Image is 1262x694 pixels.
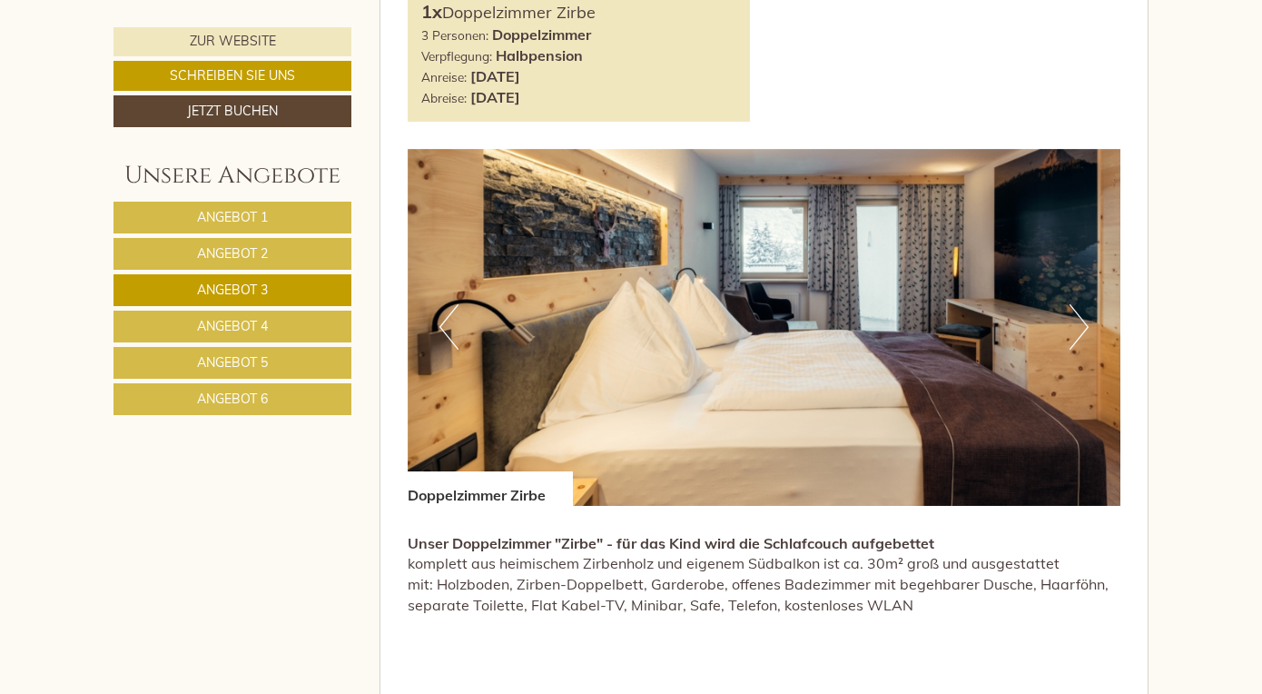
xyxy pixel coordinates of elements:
span: Angebot 2 [197,245,268,262]
span: Angebot 3 [197,282,268,298]
span: Angebot 5 [197,354,268,371]
a: Schreiben Sie uns [113,61,351,91]
strong: Unser Doppelzimmer "Zirbe" - für das Kind wird die Schlafcouch aufgebettet [408,534,934,552]
span: Angebot 1 [197,209,268,225]
button: Previous [439,304,458,350]
small: Abreise: [421,90,467,105]
small: Anreise: [421,69,467,84]
b: Halbpension [496,46,583,64]
img: image [408,149,1121,506]
span: Angebot 4 [197,318,268,334]
b: Doppelzimmer [492,25,591,44]
button: Next [1070,304,1089,350]
div: Unsere Angebote [113,159,351,193]
p: komplett aus heimischem Zirbenholz und eigenem Südbalkon ist ca. 30m² groß und ausgestattet mit: ... [408,533,1121,616]
small: 3 Personen: [421,27,488,43]
b: [DATE] [470,67,520,85]
small: Verpflegung: [421,48,492,64]
a: Zur Website [113,27,351,56]
span: Angebot 6 [197,391,268,407]
div: Doppelzimmer Zirbe [408,471,573,506]
a: Jetzt buchen [113,95,351,127]
b: [DATE] [470,88,520,106]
